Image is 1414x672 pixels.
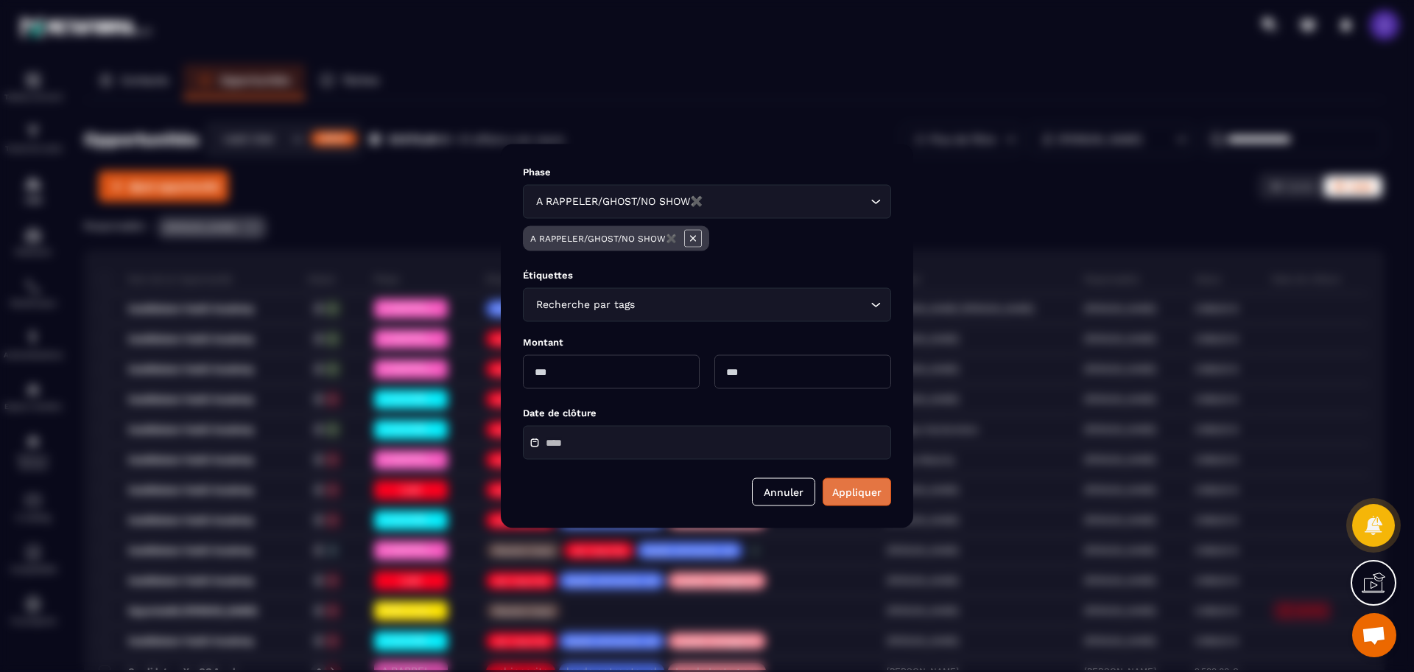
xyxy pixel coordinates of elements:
input: Search for option [638,297,867,313]
div: Search for option [523,185,891,219]
p: Date de clôture [523,407,891,419]
p: A RAPPELER/GHOST/NO SHOW✖️ [530,234,677,244]
p: Étiquettes [523,270,891,281]
span: A RAPPELER/GHOST/NO SHOW✖️ [532,194,706,210]
div: Search for option [523,288,891,322]
p: Phase [523,167,891,178]
button: Appliquer [823,478,891,506]
button: Annuler [752,478,815,506]
input: Search for option [706,194,867,210]
span: Recherche par tags [532,297,638,313]
p: Montant [523,337,891,348]
a: Ouvrir le chat [1352,613,1396,657]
